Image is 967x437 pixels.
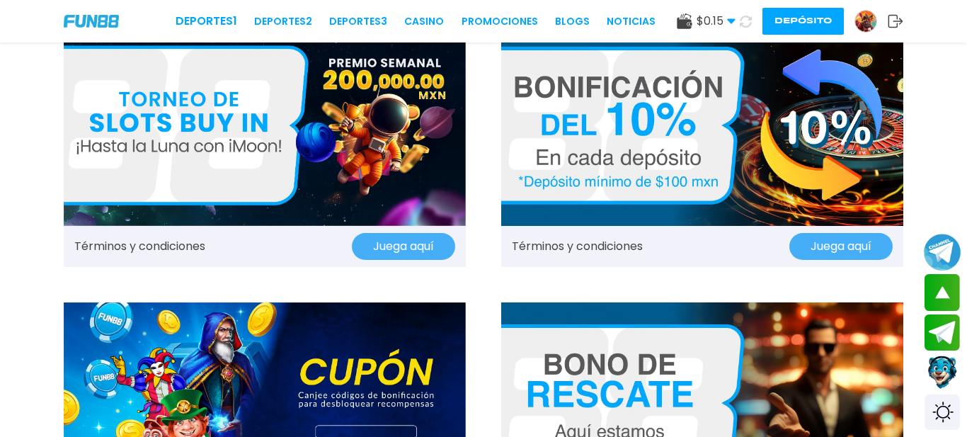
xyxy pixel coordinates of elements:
[925,354,960,391] button: Contact customer service
[854,10,888,33] a: Avatar
[924,233,961,272] button: Join telegram channel
[697,13,736,30] span: $ 0.15
[329,14,387,29] a: Deportes3
[925,274,960,311] button: scroll up
[254,14,312,29] a: Deportes2
[176,13,237,30] a: Deportes1
[64,25,466,226] img: Promo Banner
[855,11,876,32] img: Avatar
[555,14,590,29] a: BLOGS
[762,8,844,35] button: Depósito
[501,25,903,226] img: Promo Banner
[352,233,455,260] button: Juega aquí
[607,14,656,29] a: NOTICIAS
[925,314,960,351] button: Join telegram
[789,233,893,260] button: Juega aquí
[404,14,444,29] a: CASINO
[462,14,538,29] a: Promociones
[74,238,205,255] a: Términos y condiciones
[925,395,960,430] div: Switch theme
[512,238,643,255] a: Términos y condiciones
[64,15,119,27] img: Company Logo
